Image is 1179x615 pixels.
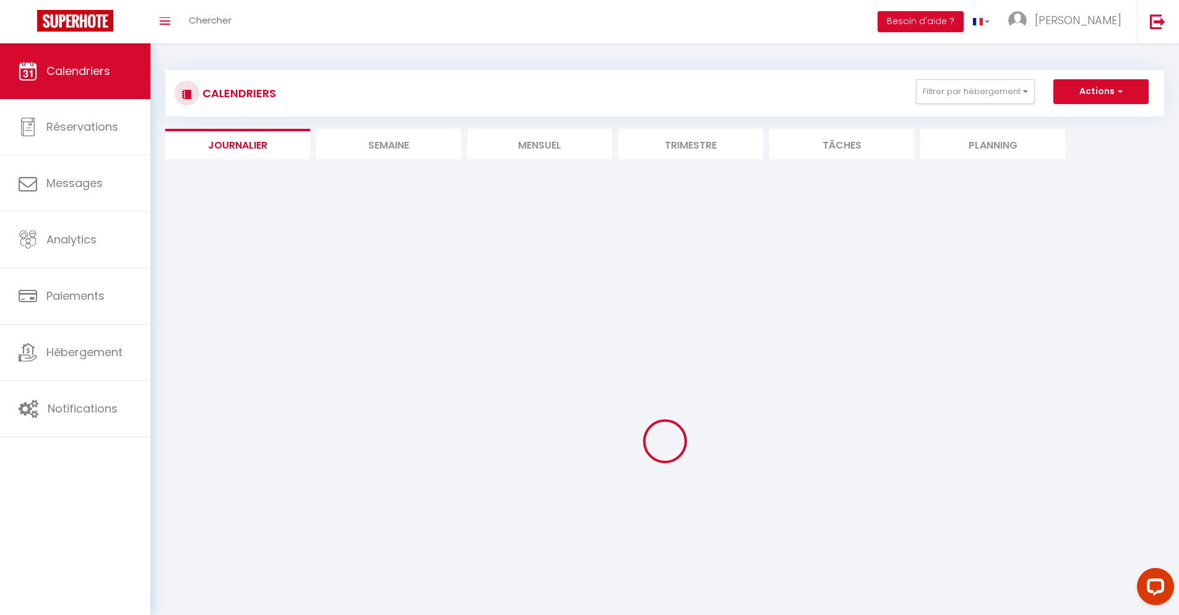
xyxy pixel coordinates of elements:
img: Super Booking [37,10,113,32]
button: Besoin d'aide ? [878,11,964,32]
span: Analytics [46,232,97,247]
li: Mensuel [467,129,612,159]
span: Réservations [46,119,118,134]
li: Semaine [316,129,461,159]
li: Journalier [165,129,310,159]
img: logout [1150,14,1165,29]
span: Chercher [189,14,231,27]
li: Planning [920,129,1065,159]
span: Hébergement [46,344,123,360]
li: Trimestre [618,129,763,159]
button: Actions [1053,79,1149,104]
img: ... [1008,11,1027,30]
span: Calendriers [46,63,110,79]
li: Tâches [769,129,914,159]
button: Filtrer par hébergement [916,79,1035,104]
span: [PERSON_NAME] [1035,12,1121,28]
span: Messages [46,175,103,191]
h3: CALENDRIERS [199,79,276,107]
span: Paiements [46,288,105,303]
span: Notifications [48,401,118,416]
iframe: LiveChat chat widget [1127,563,1179,615]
